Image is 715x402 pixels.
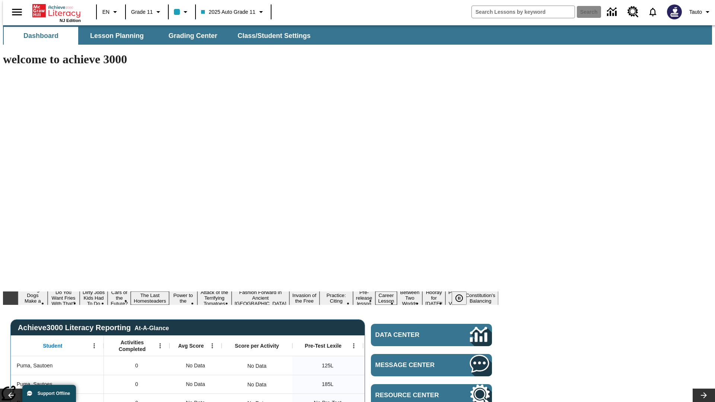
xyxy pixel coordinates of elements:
[232,27,317,45] button: Class/Student Settings
[102,8,109,16] span: EN
[305,342,342,349] span: Pre-Test Lexile
[18,286,48,310] button: Slide 1 Diving Dogs Make a Splash
[198,5,268,19] button: Class: 2025 Auto Grade 11, Select your class
[128,5,166,19] button: Grade: Grade 11, Select a grade
[89,340,100,351] button: Open Menu
[38,391,70,396] span: Support Offline
[422,288,445,307] button: Slide 14 Hooray for Constitution Day!
[169,356,222,375] div: No Data, Puma, Sautoen
[6,1,28,23] button: Open side menu
[80,288,108,307] button: Slide 3 Dirty Jobs Kids Had To Do
[131,291,169,305] button: Slide 5 The Last Homesteaders
[244,358,270,373] div: No Data, Puma, Sautoen
[168,32,217,40] span: Grading Center
[375,361,448,369] span: Message Center
[667,4,682,19] img: Avatar
[135,362,138,370] span: 0
[371,354,492,376] a: Message Center
[289,286,320,310] button: Slide 9 The Invasion of the Free CD
[348,340,359,351] button: Open Menu
[320,286,353,310] button: Slide 10 Mixed Practice: Citing Evidence
[3,25,712,45] div: SubNavbar
[155,340,166,351] button: Open Menu
[182,358,209,373] span: No Data
[452,291,467,305] button: Pause
[235,342,279,349] span: Score per Activity
[108,288,131,307] button: Slide 4 Cars of the Future?
[22,385,76,402] button: Support Offline
[238,32,311,40] span: Class/Student Settings
[201,8,255,16] span: 2025 Auto Grade 11
[18,323,169,332] span: Achieve3000 Literacy Reporting
[197,288,232,307] button: Slide 7 Attack of the Terrifying Tomatoes
[3,27,317,45] div: SubNavbar
[135,380,138,388] span: 0
[371,324,492,346] a: Data Center
[60,18,81,23] span: NJ Edition
[472,6,575,18] input: search field
[178,342,204,349] span: Avg Score
[463,286,498,310] button: Slide 16 The Constitution's Balancing Act
[207,340,218,351] button: Open Menu
[171,5,193,19] button: Class color is light blue. Change class color
[689,8,702,16] span: Tauto
[43,342,62,349] span: Student
[131,8,153,16] span: Grade 11
[23,32,58,40] span: Dashboard
[375,291,397,305] button: Slide 12 Career Lesson
[643,2,662,22] a: Notifications
[80,27,154,45] button: Lesson Planning
[693,389,715,402] button: Lesson carousel, Next
[99,5,123,19] button: Language: EN, Select a language
[17,380,53,388] span: Puma, Sautoes
[17,362,53,370] span: Puma, Sautoen
[32,3,81,18] a: Home
[375,331,445,339] span: Data Center
[156,27,230,45] button: Grading Center
[104,356,169,375] div: 0, Puma, Sautoen
[353,288,375,307] button: Slide 11 Pre-release lesson
[375,392,448,399] span: Resource Center
[32,3,81,23] div: Home
[452,291,474,305] div: Pause
[104,375,169,393] div: 0, Puma, Sautoes
[244,377,270,392] div: No Data, Puma, Sautoes
[169,375,222,393] div: No Data, Puma, Sautoes
[48,288,80,307] button: Slide 2 Do You Want Fries With That?
[169,286,197,310] button: Slide 6 Solar Power to the People
[662,2,686,22] button: Select a new avatar
[603,2,623,22] a: Data Center
[397,288,422,307] button: Slide 13 Between Two Worlds
[4,27,78,45] button: Dashboard
[686,5,715,19] button: Profile/Settings
[3,52,498,66] h1: welcome to achieve 3000
[322,380,333,388] span: 185 Lexile, Puma, Sautoes
[108,339,157,352] span: Activities Completed
[232,288,289,307] button: Slide 8 Fashion Forward in Ancient Rome
[182,377,209,392] span: No Data
[90,32,144,40] span: Lesson Planning
[445,288,463,307] button: Slide 15 Point of View
[134,323,169,332] div: At-A-Glance
[322,362,333,370] span: 125 Lexile, Puma, Sautoen
[623,2,643,22] a: Resource Center, Will open in new tab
